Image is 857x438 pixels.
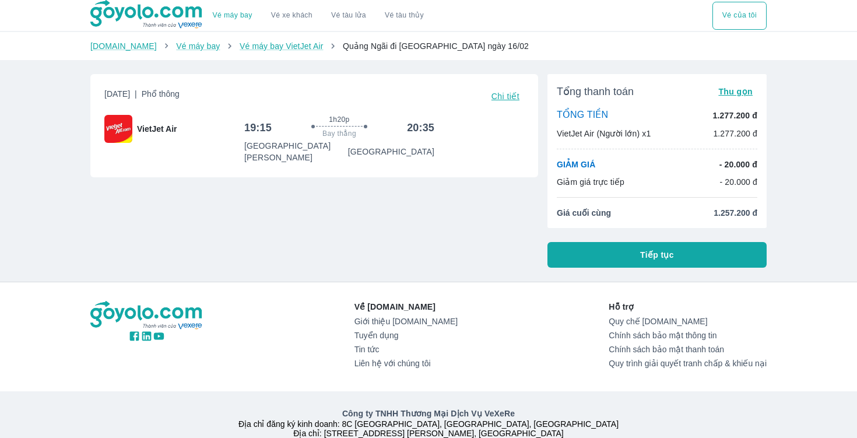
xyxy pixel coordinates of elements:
[90,301,203,330] img: logo
[240,41,323,51] a: Vé máy bay VietJet Air
[348,146,434,157] p: [GEOGRAPHIC_DATA]
[491,92,519,101] span: Chi tiết
[104,88,180,104] span: [DATE]
[609,331,767,340] a: Chính sách bảo mật thông tin
[375,2,433,30] button: Vé tàu thủy
[719,159,757,170] p: - 20.000 đ
[142,89,180,99] span: Phổ thông
[714,83,757,100] button: Thu gọn
[135,89,137,99] span: |
[244,121,272,135] h6: 19:15
[557,159,595,170] p: GIẢM GIÁ
[557,109,608,122] p: TỔNG TIỀN
[354,331,458,340] a: Tuyển dụng
[609,301,767,313] p: Hỗ trợ
[713,128,757,139] p: 1.277.200 đ
[322,2,375,30] a: Vé tàu lửa
[407,121,434,135] h6: 20:35
[609,359,767,368] a: Quy trình giải quyết tranh chấp & khiếu nại
[609,345,767,354] a: Chính sách bảo mật thanh toán
[354,317,458,326] a: Giới thiệu [DOMAIN_NAME]
[712,2,767,30] button: Vé của tôi
[557,176,624,188] p: Giảm giá trực tiếp
[90,41,157,51] a: [DOMAIN_NAME]
[354,345,458,354] a: Tin tức
[557,85,634,99] span: Tổng thanh toán
[322,129,356,138] span: Bay thẳng
[719,176,757,188] p: - 20.000 đ
[271,11,312,20] a: Vé xe khách
[557,207,611,219] span: Giá cuối cùng
[712,2,767,30] div: choose transportation mode
[557,128,651,139] p: VietJet Air (Người lớn) x1
[93,408,764,419] p: Công ty TNHH Thương Mại Dịch Vụ VeXeRe
[213,11,252,20] a: Vé máy bay
[244,140,348,163] p: [GEOGRAPHIC_DATA][PERSON_NAME]
[354,359,458,368] a: Liên hệ với chúng tôi
[90,40,767,52] nav: breadcrumb
[487,88,524,104] button: Chi tiết
[137,123,177,135] span: VietJet Air
[640,249,674,261] span: Tiếp tục
[713,110,757,121] p: 1.277.200 đ
[354,301,458,313] p: Về [DOMAIN_NAME]
[203,2,433,30] div: choose transportation mode
[547,242,767,268] button: Tiếp tục
[609,317,767,326] a: Quy chế [DOMAIN_NAME]
[714,207,757,219] span: 1.257.200 đ
[176,41,220,51] a: Vé máy bay
[343,41,529,51] span: Quảng Ngãi đi [GEOGRAPHIC_DATA] ngày 16/02
[718,87,753,96] span: Thu gọn
[329,115,349,124] span: 1h20p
